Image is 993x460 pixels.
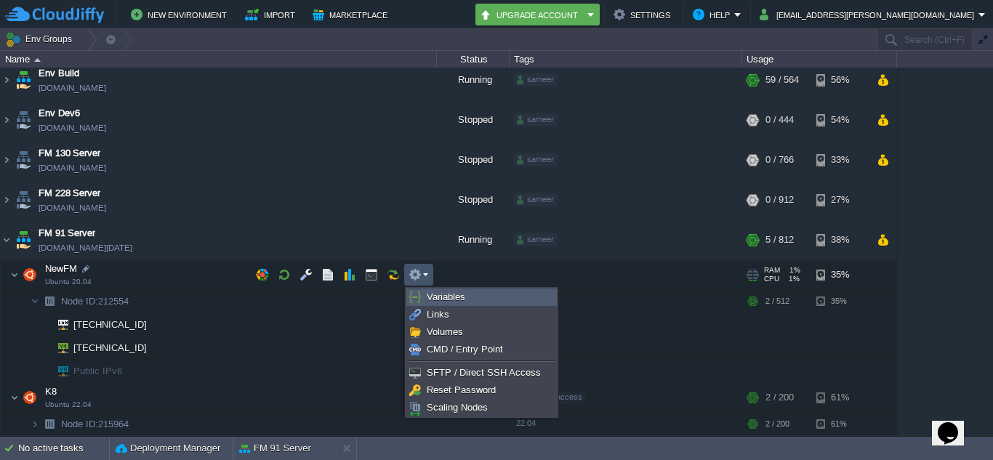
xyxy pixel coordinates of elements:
span: 215964 [60,418,131,430]
span: 1% [785,275,800,283]
div: 0 / 912 [765,180,794,219]
div: sameer [514,233,557,246]
a: SFTP / Direct SSH Access [407,365,556,381]
button: Upgrade Account [480,6,583,23]
img: AMDAwAAAACH5BAEAAAAALAAAAAABAAEAAAICRAEAOw== [13,220,33,259]
span: RAM [764,266,780,275]
a: Env Dev6 [39,106,80,121]
span: [TECHNICAL_ID] [72,336,149,359]
button: Import [245,6,299,23]
a: Reset Password [407,382,556,398]
img: AMDAwAAAACH5BAEAAAAALAAAAAABAAEAAAICRAEAOw== [31,290,39,312]
span: FM 228 Server [39,186,100,201]
span: Variables [427,291,465,302]
div: 2 / 512 [765,290,789,312]
img: AMDAwAAAACH5BAEAAAAALAAAAAABAAEAAAICRAEAOw== [39,290,60,312]
a: K8Ubuntu 22.04 [44,386,59,397]
img: AMDAwAAAACH5BAEAAAAALAAAAAABAAEAAAICRAEAOw== [39,336,48,359]
span: [DOMAIN_NAME] [39,121,106,135]
img: AMDAwAAAACH5BAEAAAAALAAAAAABAAEAAAICRAEAOw== [13,140,33,179]
span: [DOMAIN_NAME] [39,81,106,95]
a: FM 130 Server [39,146,100,161]
div: No active tasks [18,437,109,460]
a: Scaling Nodes [407,400,556,416]
img: AMDAwAAAACH5BAEAAAAALAAAAAABAAEAAAICRAEAOw== [1,220,12,259]
div: Tags [510,51,741,68]
a: Node ID:212554 [60,295,131,307]
img: AMDAwAAAACH5BAEAAAAALAAAAAABAAEAAAICRAEAOw== [10,383,19,412]
img: AMDAwAAAACH5BAEAAAAALAAAAAABAAEAAAICRAEAOw== [13,60,33,100]
a: Public IPv6 [72,366,124,376]
div: 2 / 200 [765,413,789,435]
div: 0 / 766 [765,140,794,179]
a: Links [407,307,556,323]
div: Name [1,51,436,68]
div: 27% [816,180,864,219]
button: Env Groups [5,29,77,49]
img: AMDAwAAAACH5BAEAAAAALAAAAAABAAEAAAICRAEAOw== [48,360,68,382]
span: Public IPv6 [72,360,124,382]
div: 35% [816,290,864,312]
span: CPU [764,275,779,283]
span: [TECHNICAL_ID] [72,313,149,336]
img: AMDAwAAAACH5BAEAAAAALAAAAAABAAEAAAICRAEAOw== [34,58,41,62]
button: New Environment [131,6,231,23]
span: Volumes [427,326,463,337]
div: 61% [816,413,864,435]
img: AMDAwAAAACH5BAEAAAAALAAAAAABAAEAAAICRAEAOw== [39,360,48,382]
img: AMDAwAAAACH5BAEAAAAALAAAAAABAAEAAAICRAEAOw== [20,260,40,289]
div: Status [438,51,509,68]
button: [EMAIL_ADDRESS][PERSON_NAME][DOMAIN_NAME] [760,6,978,23]
span: 22.04 [516,419,536,427]
span: Ubuntu 22.04 [45,400,92,409]
img: CloudJiffy [5,6,104,24]
a: Variables [407,289,556,305]
img: AMDAwAAAACH5BAEAAAAALAAAAAABAAEAAAICRAEAOw== [1,140,12,179]
div: 5 / 812 [765,220,794,259]
a: Env Build [39,66,79,81]
div: Stopped [437,100,510,140]
img: AMDAwAAAACH5BAEAAAAALAAAAAABAAEAAAICRAEAOw== [31,413,39,435]
span: K8 [44,385,59,398]
span: Reset Password [427,384,496,395]
div: sameer [514,153,557,166]
span: [DOMAIN_NAME][DATE] [39,241,132,255]
button: Deployment Manager [116,441,220,456]
a: [TECHNICAL_ID] [72,319,149,330]
span: 212554 [60,295,131,307]
span: NewFM [44,262,79,275]
img: AMDAwAAAACH5BAEAAAAALAAAAAABAAEAAAICRAEAOw== [39,313,48,336]
div: Stopped [437,180,510,219]
span: Scaling Nodes [427,402,488,413]
span: Node ID: [61,296,98,307]
span: Node ID: [61,419,98,429]
span: Links [427,309,449,320]
div: sameer [514,73,557,86]
div: 56% [816,60,864,100]
a: [TECHNICAL_ID] [72,342,149,353]
div: sameer [514,113,557,126]
a: Node ID:215964 [60,418,131,430]
button: FM 91 Server [239,441,311,456]
a: CMD / Entry Point [407,342,556,358]
iframe: chat widget [932,402,978,445]
img: AMDAwAAAACH5BAEAAAAALAAAAAABAAEAAAICRAEAOw== [1,60,12,100]
span: 1% [786,266,800,275]
div: 2 / 200 [765,383,794,412]
div: 38% [816,220,864,259]
img: AMDAwAAAACH5BAEAAAAALAAAAAABAAEAAAICRAEAOw== [10,260,19,289]
span: [DOMAIN_NAME] [39,161,106,175]
button: Help [693,6,734,23]
button: Marketplace [313,6,392,23]
span: CMD / Entry Point [427,344,503,355]
img: AMDAwAAAACH5BAEAAAAALAAAAAABAAEAAAICRAEAOw== [20,383,40,412]
a: Volumes [407,324,556,340]
img: AMDAwAAAACH5BAEAAAAALAAAAAABAAEAAAICRAEAOw== [48,313,68,336]
img: AMDAwAAAACH5BAEAAAAALAAAAAABAAEAAAICRAEAOw== [1,100,12,140]
div: 33% [816,140,864,179]
div: Running [437,60,510,100]
a: FM 91 Server [39,226,95,241]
